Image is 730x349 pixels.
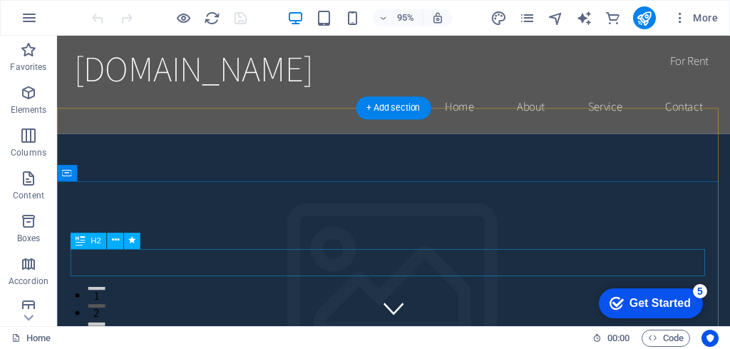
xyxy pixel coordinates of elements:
button: design [490,9,508,26]
div: For Rent [634,11,697,41]
p: Favorites [10,61,46,73]
p: Accordion [9,275,48,287]
i: On resize automatically adjust zoom level to fit chosen device. [431,11,444,24]
a: Click to cancel selection. Double-click to open Pages [11,330,51,347]
button: 95% [373,9,423,26]
button: 1 [33,264,51,268]
p: Boxes [17,233,41,244]
i: Publish [636,10,652,26]
i: Pages (Ctrl+Alt+S) [519,10,535,26]
button: navigator [547,9,565,26]
p: Columns [11,147,46,158]
i: AI Writer [576,10,592,26]
span: : [617,333,620,343]
p: Elements [11,104,47,116]
button: More [667,6,724,29]
button: text_generator [576,9,593,26]
i: Design (Ctrl+Alt+Y) [490,10,507,26]
div: Get Started 5 items remaining, 0% complete [12,7,116,37]
p: Content [13,190,44,201]
button: 2 [33,283,51,286]
span: Code [648,330,684,347]
button: Usercentrics [701,330,719,347]
div: + Add section [356,97,431,120]
span: 00 00 [607,330,629,347]
button: Click here to leave preview mode and continue editing [175,9,192,26]
h6: 95% [394,9,417,26]
button: reload [203,9,220,26]
h6: Session time [592,330,630,347]
button: publish [633,6,656,29]
button: commerce [605,9,622,26]
span: H2 [91,237,102,245]
button: 3 [33,302,51,305]
i: Reload page [204,10,220,26]
div: Get Started [43,16,104,29]
i: Commerce [605,10,621,26]
div: 5 [106,3,120,17]
button: pages [519,9,536,26]
button: Code [642,330,690,347]
i: Navigator [547,10,564,26]
span: More [673,11,718,25]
